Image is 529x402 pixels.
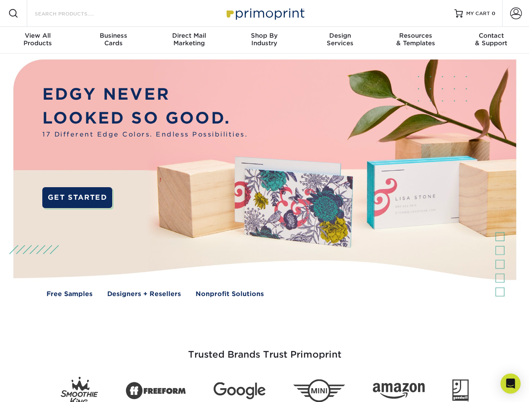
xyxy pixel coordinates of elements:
a: Resources& Templates [378,27,453,54]
span: Contact [454,32,529,39]
a: BusinessCards [75,27,151,54]
span: 17 Different Edge Colors. Endless Possibilities. [42,130,248,139]
div: Marketing [151,32,227,47]
div: & Support [454,32,529,47]
a: Direct MailMarketing [151,27,227,54]
a: Shop ByIndustry [227,27,302,54]
p: EDGY NEVER [42,82,248,106]
a: Designers + Resellers [107,289,181,299]
a: Free Samples [46,289,93,299]
a: GET STARTED [42,187,112,208]
span: 0 [492,10,495,16]
span: Business [75,32,151,39]
div: Open Intercom Messenger [501,374,521,394]
div: Cards [75,32,151,47]
span: Resources [378,32,453,39]
iframe: Google Customer Reviews [2,376,71,399]
img: Amazon [373,383,425,399]
span: Design [302,32,378,39]
img: Goodwill [452,379,469,402]
div: Industry [227,32,302,47]
img: Primoprint [223,4,307,22]
span: MY CART [466,10,490,17]
a: DesignServices [302,27,378,54]
a: Nonprofit Solutions [196,289,264,299]
span: Shop By [227,32,302,39]
a: Contact& Support [454,27,529,54]
p: LOOKED SO GOOD. [42,106,248,130]
img: Google [214,382,266,399]
h3: Trusted Brands Trust Primoprint [20,329,510,370]
span: Direct Mail [151,32,227,39]
input: SEARCH PRODUCTS..... [34,8,116,18]
div: Services [302,32,378,47]
div: & Templates [378,32,453,47]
